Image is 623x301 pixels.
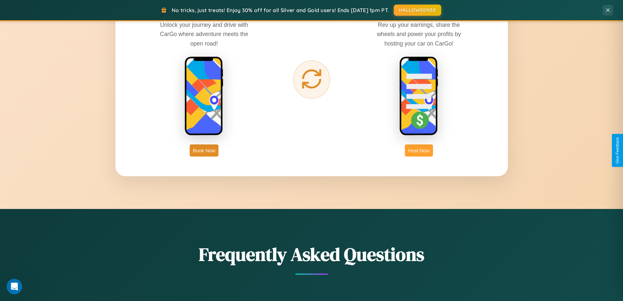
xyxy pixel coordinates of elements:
p: Rev up your earnings, share the wheels and power your profits by hosting your car on CarGo! [370,20,468,48]
button: Host Now [405,144,433,157]
span: No tricks, just treats! Enjoy 30% off for all Silver and Gold users! Ends [DATE] 1pm PT. [172,7,389,13]
button: Book Now [190,144,218,157]
img: host phone [399,56,439,136]
p: Unlock your journey and drive with CarGo where adventure meets the open road! [155,20,253,48]
img: rent phone [184,56,224,136]
iframe: Intercom live chat [7,279,22,294]
button: HALLOWEEN30 [394,5,441,16]
h2: Frequently Asked Questions [115,242,508,267]
div: Give Feedback [615,137,620,164]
